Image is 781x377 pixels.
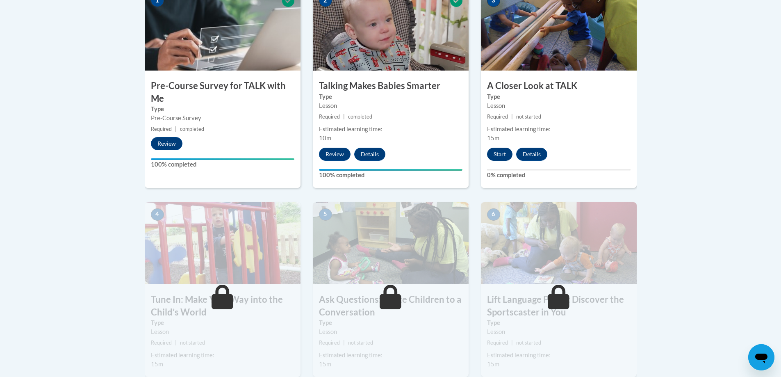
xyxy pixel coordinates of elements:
[151,114,294,123] div: Pre-Course Survey
[487,208,500,221] span: 6
[487,340,508,346] span: Required
[175,126,177,132] span: |
[151,160,294,169] label: 100% completed
[348,114,372,120] span: completed
[487,125,631,134] div: Estimated learning time:
[151,137,182,150] button: Review
[319,148,351,161] button: Review
[319,101,462,110] div: Lesson
[487,92,631,101] label: Type
[481,202,637,284] img: Course Image
[175,340,177,346] span: |
[313,80,469,92] h3: Talking Makes Babies Smarter
[481,293,637,319] h3: Lift Language Part 1: Discover the Sportscaster in You
[487,327,631,336] div: Lesson
[511,340,513,346] span: |
[748,344,774,370] iframe: Button to launch messaging window
[313,293,469,319] h3: Ask Questions: Invite Children to a Conversation
[151,126,172,132] span: Required
[151,351,294,360] div: Estimated learning time:
[319,340,340,346] span: Required
[180,340,205,346] span: not started
[319,114,340,120] span: Required
[319,171,462,180] label: 100% completed
[151,340,172,346] span: Required
[151,327,294,336] div: Lesson
[145,80,301,105] h3: Pre-Course Survey for TALK with Me
[313,202,469,284] img: Course Image
[319,208,332,221] span: 5
[487,318,631,327] label: Type
[516,148,547,161] button: Details
[319,351,462,360] div: Estimated learning time:
[487,361,499,368] span: 15m
[511,114,513,120] span: |
[487,101,631,110] div: Lesson
[151,105,294,114] label: Type
[151,318,294,327] label: Type
[145,202,301,284] img: Course Image
[319,361,331,368] span: 15m
[319,327,462,336] div: Lesson
[516,114,541,120] span: not started
[481,80,637,92] h3: A Closer Look at TALK
[343,340,345,346] span: |
[151,361,163,368] span: 15m
[487,148,512,161] button: Start
[151,208,164,221] span: 4
[319,92,462,101] label: Type
[145,293,301,319] h3: Tune In: Make Your Way into the Child’s World
[487,171,631,180] label: 0% completed
[319,318,462,327] label: Type
[487,114,508,120] span: Required
[354,148,385,161] button: Details
[487,135,499,142] span: 15m
[319,125,462,134] div: Estimated learning time:
[516,340,541,346] span: not started
[487,351,631,360] div: Estimated learning time:
[348,340,373,346] span: not started
[343,114,345,120] span: |
[151,158,294,160] div: Your progress
[180,126,204,132] span: completed
[319,135,331,142] span: 10m
[319,169,462,171] div: Your progress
